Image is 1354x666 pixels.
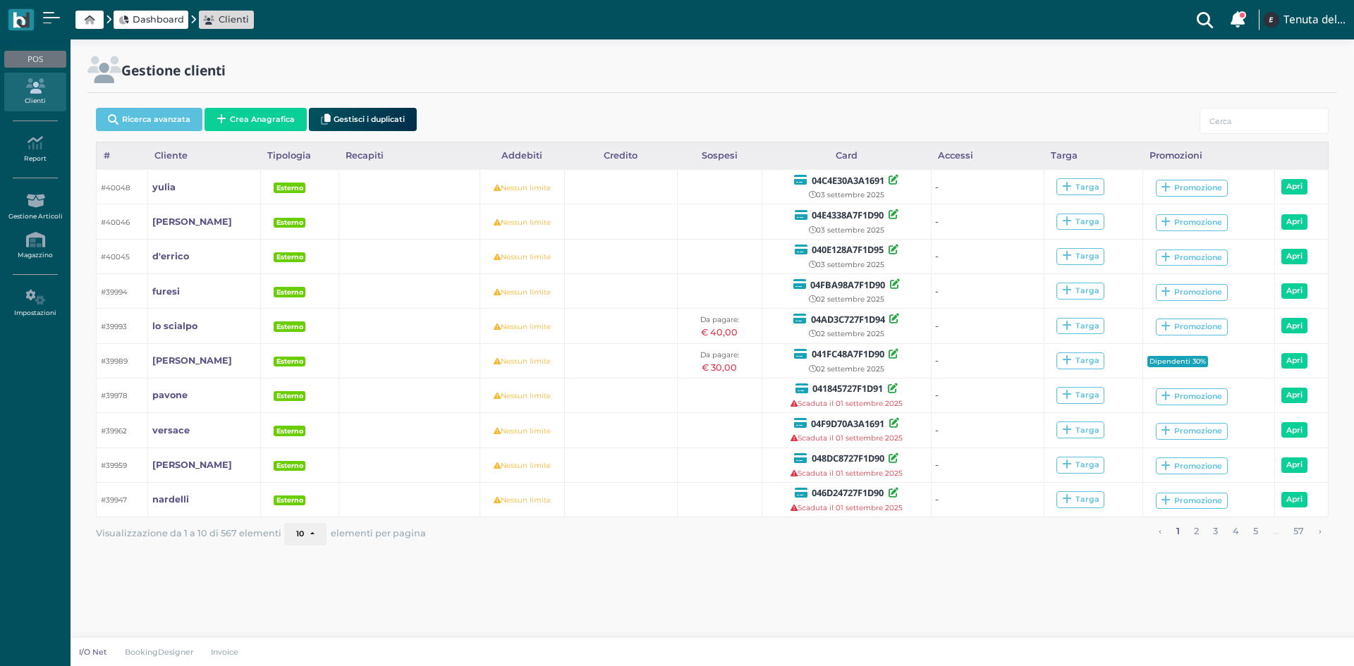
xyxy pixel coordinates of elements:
small: Da pagare: [700,315,739,324]
td: - [931,274,1044,309]
a: yulia [152,180,176,194]
small: #39994 [101,288,128,297]
div: Targa [1062,285,1099,296]
a: pagina precedente [1154,523,1166,541]
td: - [931,482,1044,517]
td: - [931,448,1044,482]
a: Apri [1281,457,1308,473]
small: Nessun limite [494,495,551,505]
a: Apri [1281,179,1308,195]
b: 048DC8727F1D90 [812,452,884,464]
iframe: Help widget launcher [1254,622,1342,654]
a: Gestione Articoli [4,187,66,226]
div: Sospesi [677,142,762,169]
a: d'errico [152,249,189,263]
td: - [931,204,1044,239]
div: Accessi [931,142,1044,169]
a: alla pagina 57 [1289,523,1309,541]
span: Dashboard [133,13,184,26]
small: #39993 [101,322,127,331]
button: Crea Anagrafica [205,108,307,131]
b: Esterno [276,392,303,400]
b: 04C4E30A3A1691 [812,174,884,187]
a: pavone [152,388,188,402]
small: #39962 [101,426,127,436]
small: 02 settembre 2025 [809,329,884,338]
div: Targa [1044,142,1143,169]
small: 02 settembre 2025 [809,364,884,374]
small: #39978 [101,391,128,400]
div: € 40,00 [681,326,757,339]
b: 040E128A7F1D95 [812,243,884,256]
div: Cliente [148,142,261,169]
a: Apri [1281,422,1308,438]
div: Targa [1062,460,1099,470]
small: Nessun limite [494,218,551,227]
div: Addebiti [480,142,564,169]
div: Card [762,142,931,169]
a: [PERSON_NAME] [152,458,232,471]
small: 03 settembre 2025 [809,260,884,269]
a: alla pagina 4 [1228,523,1243,541]
b: Esterno [276,496,303,504]
b: Esterno [276,218,303,226]
small: Nessun limite [494,183,551,192]
div: Promozione [1161,252,1222,263]
b: 04E4338A7F1D90 [812,209,884,221]
small: #39989 [101,357,128,366]
button: Ricerca avanzata [96,108,202,131]
small: #39947 [101,495,127,505]
div: Targa [1062,321,1099,331]
div: Promozione [1161,391,1222,402]
a: Clienti [203,13,249,26]
a: Dashboard [118,13,184,26]
td: - [931,343,1044,378]
a: alla pagina 5 [1249,523,1263,541]
a: Apri [1281,249,1308,264]
small: Nessun limite [494,322,551,331]
b: [PERSON_NAME] [152,216,232,227]
small: #40048 [101,183,130,192]
img: ... [1263,12,1279,27]
b: 04FBA98A7F1D90 [810,278,885,291]
img: logo [13,12,29,28]
a: Apri [1281,214,1308,230]
div: Recapiti [338,142,480,169]
b: furesi [152,286,180,297]
a: Apri [1281,492,1308,507]
b: pavone [152,390,188,400]
b: 041FC48A7F1D90 [812,347,884,360]
small: Nessun limite [494,288,551,297]
b: Esterno [276,323,303,331]
div: Promozione [1161,495,1222,506]
a: lo scialpo [152,319,197,333]
b: Esterno [276,462,303,469]
small: Scaduta il 01 settembre 2025 [791,503,903,512]
a: nardelli [152,493,189,506]
a: ... Tenuta del Barco [1261,3,1346,37]
div: Targa [1062,216,1099,227]
div: Targa [1062,251,1099,261]
button: Gestisci i duplicati [309,108,417,131]
small: Nessun limite [494,461,551,470]
span: Visualizzazione da 1 a 10 di 567 elementi [96,524,281,543]
b: 04AD3C727F1D94 [811,313,885,326]
input: Cerca [1200,108,1329,134]
a: [PERSON_NAME] [152,354,232,367]
small: Scaduta il 01 settembre 2025 [791,399,903,408]
b: [PERSON_NAME] [152,460,232,470]
small: 03 settembre 2025 [809,226,884,235]
td: - [931,239,1044,273]
span: Clienti [219,13,249,26]
td: - [931,378,1044,412]
a: versace [152,424,190,437]
small: Nessun limite [494,252,551,261]
a: Apri [1281,318,1308,333]
b: [PERSON_NAME] [152,355,232,366]
a: alla pagina 2 [1190,523,1204,541]
b: Esterno [276,357,303,365]
a: Magazzino [4,226,66,265]
b: versace [152,425,190,436]
a: Apri [1281,353,1308,369]
a: Report [4,130,66,168]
